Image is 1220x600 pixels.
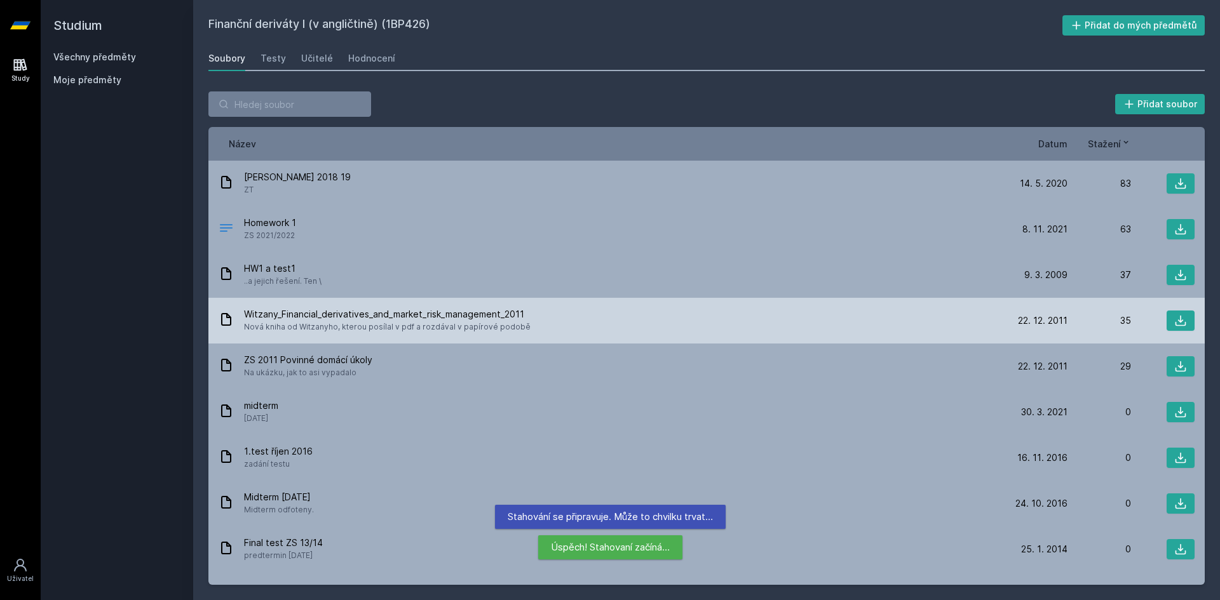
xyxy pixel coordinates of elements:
div: Stahování se připravuje. Může to chvilku trvat… [495,505,726,529]
div: 0 [1067,543,1131,556]
span: 22. 12. 2011 [1018,314,1067,327]
button: Stažení [1088,137,1131,150]
div: 63 [1067,223,1131,236]
div: Hodnocení [348,52,395,65]
div: .PDF [219,220,234,239]
span: Homework 1 [244,217,296,229]
span: 16. 11. 2016 [1017,451,1067,464]
div: 83 [1067,177,1131,190]
div: Testy [261,52,286,65]
div: Uživatel [7,574,34,583]
span: 8. 11. 2021 [1022,223,1067,236]
div: 37 [1067,269,1131,281]
div: 0 [1067,497,1131,510]
span: 14. 5. 2020 [1020,177,1067,190]
a: Učitelé [301,46,333,71]
div: 35 [1067,314,1131,327]
a: Soubory [208,46,245,71]
span: Final test ZS 13/14 [244,537,323,549]
button: Přidat soubor [1115,94,1205,114]
span: midterm [244,399,278,412]
span: 1.test říjen 2016 [244,445,313,458]
span: zadání testu [244,458,313,470]
span: HW1 a test1 [244,262,322,275]
a: Testy [261,46,286,71]
span: Moje předměty [53,74,121,86]
span: ZS 2011 Povinné domácí úkoly [244,354,372,366]
span: Na ukázku, jak to asi vypadalo [244,366,372,379]
button: Přidat do mých předmětů [1062,15,1205,36]
span: [PERSON_NAME] 2018 19 [244,171,351,183]
button: Datum [1038,137,1067,150]
a: Uživatel [3,551,38,590]
input: Hledej soubor [208,91,371,117]
span: [DATE] [244,412,278,425]
span: Zaverecny test - prosinec 2013 (t_vond) [244,582,417,595]
div: Učitelé [301,52,333,65]
span: Stažení [1088,137,1121,150]
span: 25. 1. 2014 [1021,543,1067,556]
span: 24. 10. 2016 [1015,497,1067,510]
span: Midterm [DATE] [244,491,314,503]
span: ..a jejich řešení. Ten \ [244,275,322,288]
span: Witzany_Financial_derivatives_and_market_risk_management_2011 [244,308,531,321]
div: 0 [1067,406,1131,418]
div: Soubory [208,52,245,65]
a: Hodnocení [348,46,395,71]
a: Study [3,51,38,90]
span: Midterm odfoteny. [244,503,314,516]
div: Study [11,74,30,83]
button: Název [229,137,256,150]
div: Úspěch! Stahovaní začíná… [538,535,682,559]
div: 29 [1067,360,1131,373]
span: Nová kniha od Witzanyho, kterou posílal v pdf a rozdával v papírové podobě [244,321,531,333]
a: Všechny předměty [53,51,136,62]
span: ZT [244,183,351,196]
span: 22. 12. 2011 [1018,360,1067,373]
span: predtermin [DATE] [244,549,323,562]
span: ZS 2021/2022 [244,229,296,242]
div: 0 [1067,451,1131,464]
h2: Finanční deriváty I (v angličtině) (1BP426) [208,15,1062,36]
span: 9. 3. 2009 [1024,269,1067,281]
span: 30. 3. 2021 [1021,406,1067,418]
